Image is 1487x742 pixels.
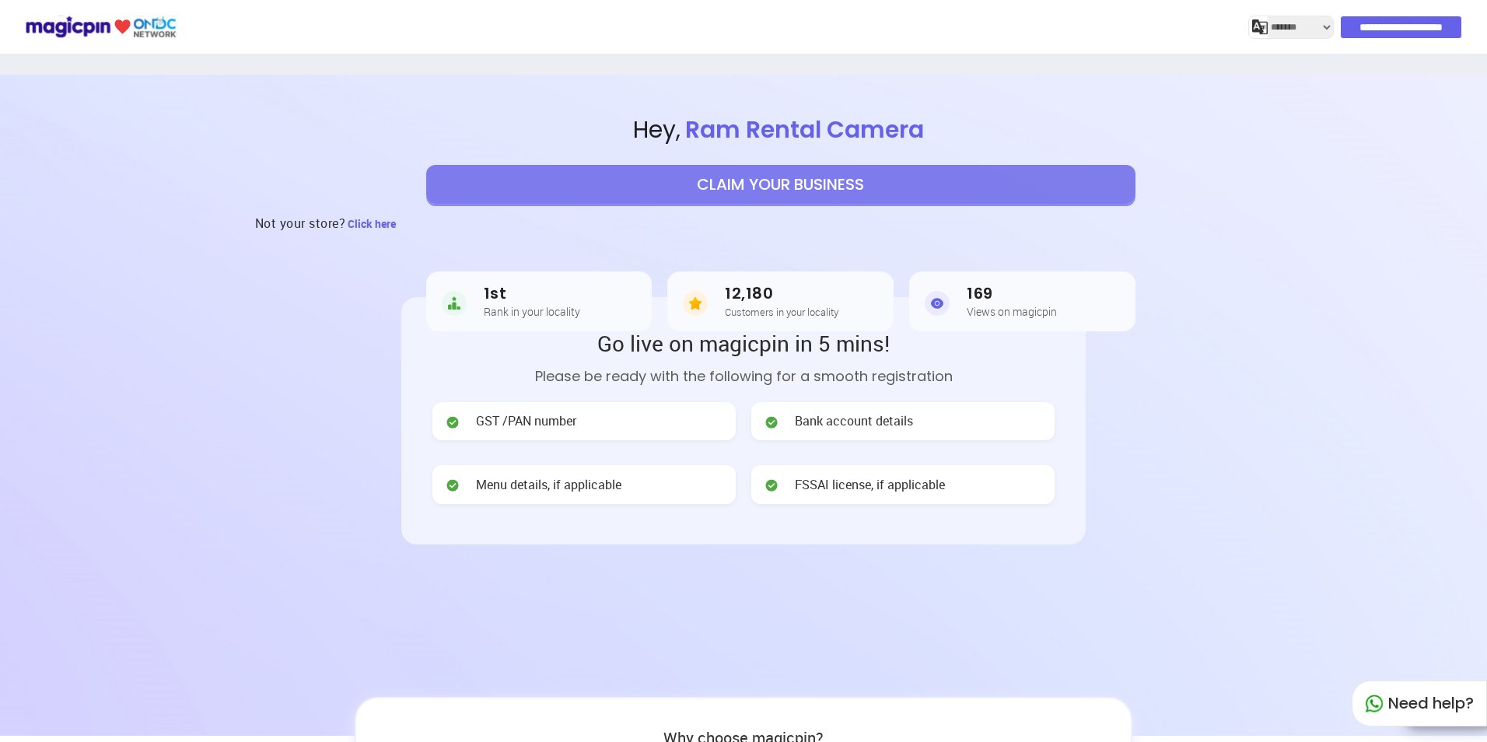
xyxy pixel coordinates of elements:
img: check [764,478,779,493]
h3: 12,180 [725,285,838,303]
span: Hey , [75,114,1487,147]
span: Click here [348,216,396,231]
h3: 169 [967,285,1057,303]
img: j2MGCQAAAABJRU5ErkJggg== [1252,19,1268,35]
img: check [445,415,460,430]
h5: Rank in your locality [484,306,580,317]
button: CLAIM YOUR BUSINESS [426,165,1135,204]
h3: Not your store? [255,204,346,243]
img: check [764,415,779,430]
span: Bank account details [795,412,913,430]
span: Menu details, if applicable [476,476,621,494]
span: Ram Rental Camera [681,113,929,146]
img: ondc-logo-new-small.8a59708e.svg [25,13,177,40]
img: Rank [442,288,467,319]
img: Customers [683,288,708,319]
span: FSSAI license, if applicable [795,476,945,494]
img: check [445,478,460,493]
div: Need help? [1352,681,1487,726]
p: Please be ready with the following for a smooth registration [432,366,1055,387]
span: GST /PAN number [476,412,576,430]
img: Views [925,288,950,319]
img: whatapp_green.7240e66a.svg [1365,695,1384,713]
h5: Customers in your locality [725,306,838,317]
h2: Go live on magicpin in 5 mins! [432,328,1055,358]
h5: Views on magicpin [967,306,1057,317]
h3: 1st [484,285,580,303]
